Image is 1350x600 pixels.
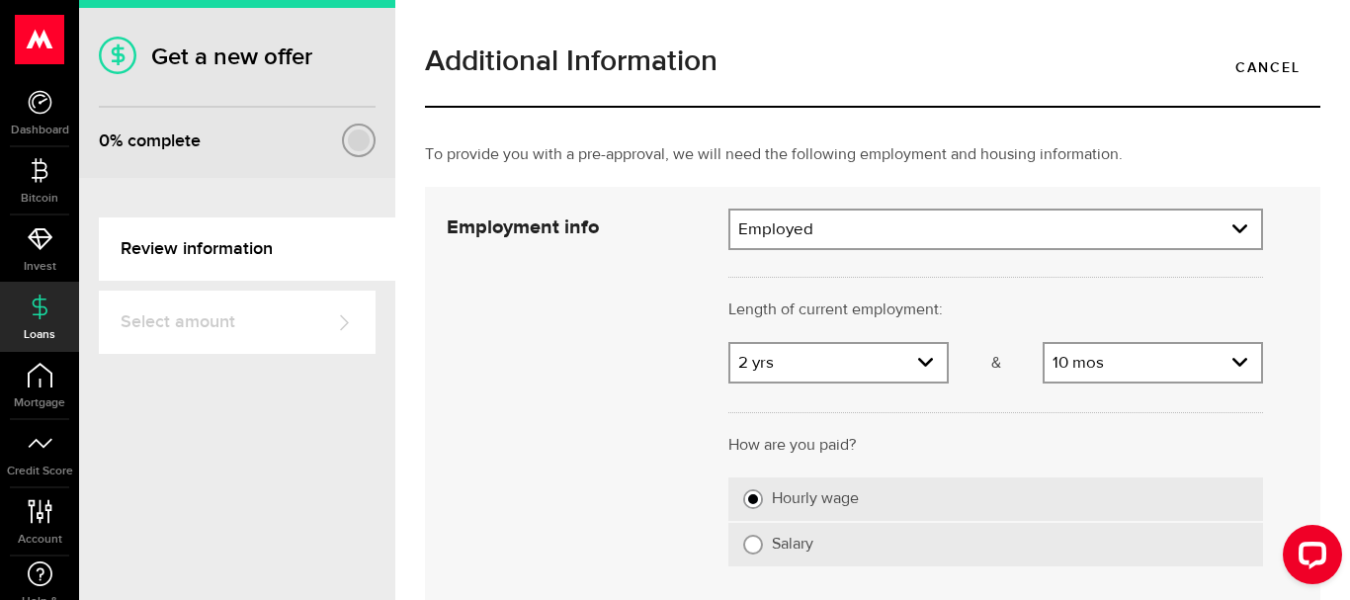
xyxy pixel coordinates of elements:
span: 0 [99,130,110,151]
a: expand select [1045,344,1261,382]
p: How are you paid? [728,434,1263,458]
h1: Additional Information [425,46,1320,76]
a: Review information [99,217,395,281]
a: Select amount [99,291,376,354]
a: Cancel [1216,46,1320,88]
a: expand select [730,211,1261,248]
div: % complete [99,124,201,159]
h1: Get a new offer [99,43,376,71]
p: Length of current employment: [728,299,1263,322]
label: Hourly wage [772,489,1248,509]
iframe: LiveChat chat widget [1267,517,1350,600]
strong: Employment info [447,217,599,237]
p: & [949,352,1043,376]
input: Salary [743,535,763,555]
input: Hourly wage [743,489,763,509]
p: To provide you with a pre-approval, we will need the following employment and housing information. [425,143,1320,167]
a: expand select [730,344,947,382]
label: Salary [772,535,1248,555]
